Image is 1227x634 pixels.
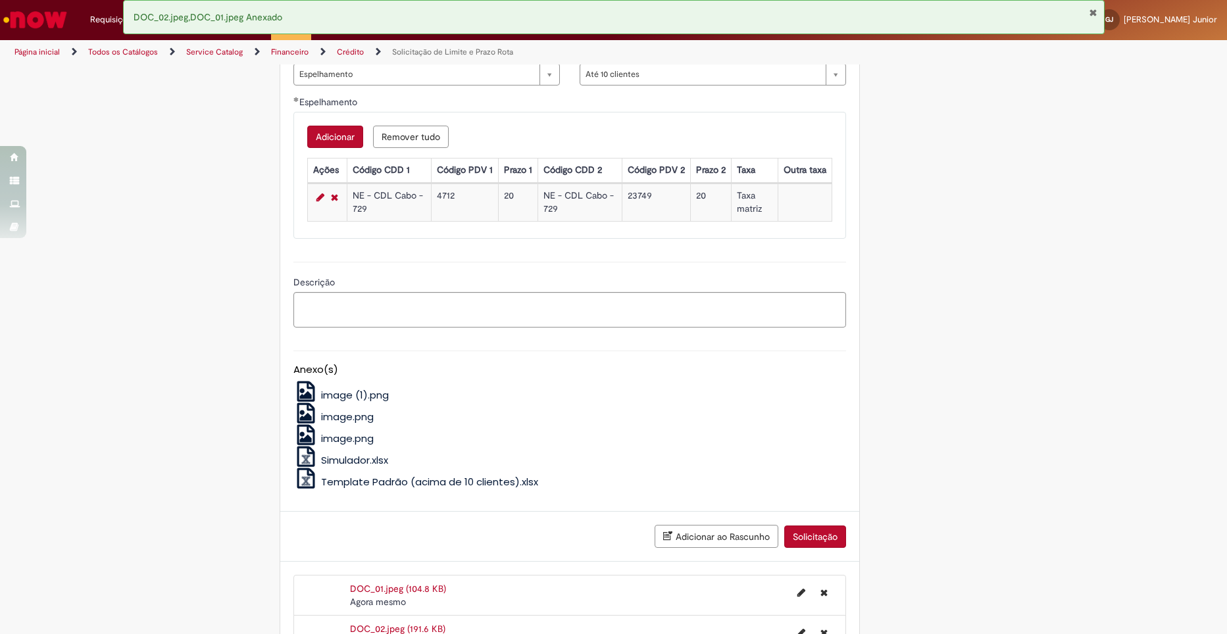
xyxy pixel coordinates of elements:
[586,64,819,85] span: Até 10 clientes
[293,388,389,402] a: image (1).png
[1124,14,1217,25] span: [PERSON_NAME] Junior
[813,582,836,603] button: Excluir DOC_01.jpeg
[90,13,136,26] span: Requisições
[778,158,832,182] th: Outra taxa
[350,583,446,595] a: DOC_01.jpeg (104.8 KB)
[732,158,778,182] th: Taxa
[431,158,498,182] th: Código PDV 1
[313,189,328,205] a: Editar Linha 1
[1105,15,1113,24] span: GJ
[293,276,338,288] span: Descrição
[655,525,778,548] button: Adicionar ao Rascunho
[789,582,813,603] button: Editar nome de arquivo DOC_01.jpeg
[186,47,243,57] a: Service Catalog
[293,292,846,328] textarea: Descrição
[350,596,406,608] span: Agora mesmo
[538,183,622,221] td: NE - CDL Cabo - 729
[328,189,341,205] a: Remover linha 1
[498,183,538,221] td: 20
[293,431,374,445] a: image.png
[293,364,846,376] h5: Anexo(s)
[10,40,808,64] ul: Trilhas de página
[350,596,406,608] time: 01/10/2025 11:17:00
[321,431,374,445] span: image.png
[622,158,691,182] th: Código PDV 2
[337,47,364,57] a: Crédito
[622,183,691,221] td: 23749
[293,410,374,424] a: image.png
[271,47,309,57] a: Financeiro
[308,158,347,182] th: Ações
[321,410,374,424] span: image.png
[321,475,538,489] span: Template Padrão (acima de 10 clientes).xlsx
[1089,7,1097,18] button: Fechar Notificação
[1,7,69,33] img: ServiceNow
[299,96,360,108] span: Espelhamento
[431,183,498,221] td: 4712
[691,183,732,221] td: 20
[307,126,363,148] button: Add a row for Espelhamento
[691,158,732,182] th: Prazo 2
[321,388,389,402] span: image (1).png
[347,158,431,182] th: Código CDD 1
[293,97,299,102] span: Obrigatório Preenchido
[321,453,388,467] span: Simulador.xlsx
[732,183,778,221] td: Taxa matriz
[88,47,158,57] a: Todos os Catálogos
[498,158,538,182] th: Prazo 1
[293,475,538,489] a: Template Padrão (acima de 10 clientes).xlsx
[134,11,282,23] span: DOC_02.jpeg,DOC_01.jpeg Anexado
[392,47,513,57] a: Solicitação de Limite e Prazo Rota
[14,47,60,57] a: Página inicial
[538,158,622,182] th: Código CDD 2
[293,453,388,467] a: Simulador.xlsx
[373,126,449,148] button: Remove all rows for Espelhamento
[347,183,431,221] td: NE - CDL Cabo - 729
[299,64,533,85] span: Espelhamento
[784,525,846,548] button: Solicitação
